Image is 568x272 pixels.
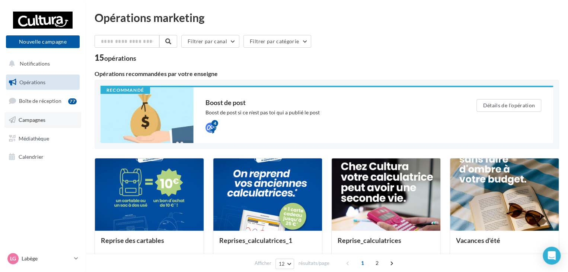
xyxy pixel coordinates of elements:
button: Nouvelle campagne [6,35,80,48]
button: Filtrer par catégorie [243,35,311,48]
div: Reprise_calculatrices [338,237,434,252]
div: Reprises_calculatrices_1 [219,237,316,252]
button: Filtrer par canal [181,35,239,48]
a: Campagnes [4,112,81,128]
div: Reprise des cartables [101,237,198,252]
span: 12 [279,261,285,267]
div: Opérations marketing [95,12,559,23]
button: Notifications [4,56,78,72]
div: Recommandé [100,87,150,94]
p: Labège [22,255,71,262]
a: Médiathèque [4,131,81,146]
div: 15 [95,54,136,62]
div: Boost de post si ce n'est pas toi qui a publié le post [205,109,447,116]
div: opérations [104,55,136,61]
div: Boost de post [205,99,447,106]
div: Opérations recommandées par votre enseigne [95,71,559,77]
a: Lg Labège [6,252,80,266]
a: Opérations [4,75,81,90]
div: 77 [68,98,77,104]
span: Médiathèque [19,135,49,141]
div: Vacances d'été [456,237,553,252]
span: Opérations [19,79,45,85]
span: Notifications [20,60,50,67]
div: 4 [211,120,218,127]
button: 12 [275,259,294,269]
span: Afficher [255,260,271,267]
button: Détails de l'opération [476,99,541,112]
span: Calendrier [19,154,44,160]
span: résultats/page [298,260,329,267]
span: 2 [371,257,383,269]
span: 1 [357,257,368,269]
span: Boîte de réception [19,98,61,104]
div: Open Intercom Messenger [543,247,561,265]
a: Calendrier [4,149,81,165]
span: Campagnes [19,117,45,123]
span: Lg [10,255,16,262]
a: Boîte de réception77 [4,93,81,109]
